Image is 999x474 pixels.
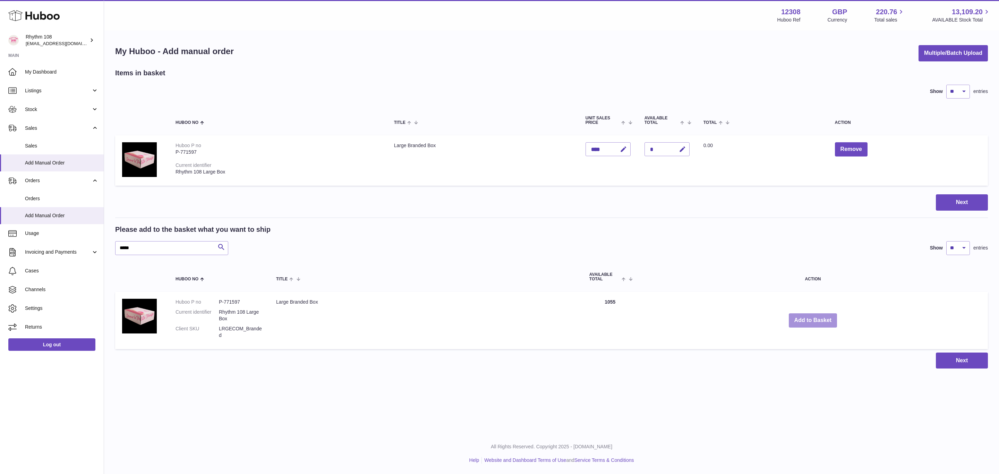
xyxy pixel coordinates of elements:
span: 0.00 [703,143,713,148]
span: Channels [25,286,99,293]
div: Huboo P no [176,143,201,148]
td: 1055 [582,292,638,349]
span: Sales [25,143,99,149]
span: Huboo no [176,277,198,281]
span: Invoicing and Payments [25,249,91,255]
td: Large Branded Box [387,135,579,186]
a: 13,109.20 AVAILABLE Stock Total [932,7,991,23]
span: AVAILABLE Total [644,116,679,125]
dt: Client SKU [176,325,219,339]
button: Next [936,194,988,211]
a: Log out [8,338,95,351]
a: Help [469,457,479,463]
dt: Current identifier [176,309,219,322]
span: Orders [25,195,99,202]
img: Large Branded Box [122,142,157,177]
td: Large Branded Box [269,292,582,349]
li: and [482,457,634,464]
span: Cases [25,268,99,274]
div: Huboo Ref [777,17,801,23]
div: Current identifier [176,162,212,168]
span: Title [394,120,405,125]
div: Rhythm 108 [26,34,88,47]
button: Multiple/Batch Upload [919,45,988,61]
a: Website and Dashboard Terms of Use [484,457,566,463]
dd: P-771597 [219,299,262,305]
span: Title [276,277,288,281]
button: Next [936,353,988,369]
strong: 12308 [781,7,801,17]
span: entries [973,245,988,251]
span: Add Manual Order [25,160,99,166]
span: Huboo no [176,120,198,125]
div: Currency [828,17,847,23]
dd: Rhythm 108 Large Box [219,309,262,322]
h2: Items in basket [115,68,165,78]
strong: GBP [832,7,847,17]
label: Show [930,245,943,251]
span: Stock [25,106,91,113]
h2: Please add to the basket what you want to ship [115,225,271,234]
div: Action [835,120,981,125]
dd: LRGECOM_Branded [219,325,262,339]
span: entries [973,88,988,95]
span: [EMAIL_ADDRESS][DOMAIN_NAME] [26,41,102,46]
span: Add Manual Order [25,212,99,219]
span: My Dashboard [25,69,99,75]
div: P-771597 [176,149,380,155]
button: Add to Basket [789,313,837,328]
span: Settings [25,305,99,312]
span: AVAILABLE Stock Total [932,17,991,23]
a: Service Terms & Conditions [574,457,634,463]
span: Sales [25,125,91,132]
div: Rhythm 108 Large Box [176,169,380,175]
img: Large Branded Box [122,299,157,333]
dt: Huboo P no [176,299,219,305]
span: Listings [25,87,91,94]
a: 220.76 Total sales [874,7,905,23]
span: 220.76 [876,7,897,17]
span: Total sales [874,17,905,23]
span: Returns [25,324,99,330]
p: All Rights Reserved. Copyright 2025 - [DOMAIN_NAME] [110,443,993,450]
img: orders@rhythm108.com [8,35,19,45]
span: Orders [25,177,91,184]
th: Action [638,265,988,288]
button: Remove [835,142,868,156]
label: Show [930,88,943,95]
span: Usage [25,230,99,237]
span: 13,109.20 [952,7,983,17]
span: Total [703,120,717,125]
span: AVAILABLE Total [589,272,620,281]
span: Unit Sales Price [586,116,620,125]
h1: My Huboo - Add manual order [115,46,234,57]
